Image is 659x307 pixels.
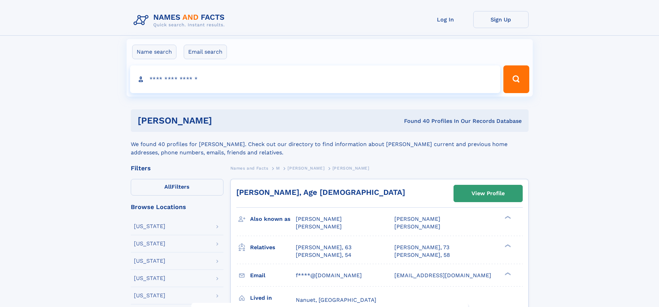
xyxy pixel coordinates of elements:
[276,164,280,172] a: M
[394,216,440,222] span: [PERSON_NAME]
[276,166,280,171] span: M
[503,271,511,276] div: ❯
[236,188,405,197] a: [PERSON_NAME], Age [DEMOGRAPHIC_DATA]
[394,223,440,230] span: [PERSON_NAME]
[250,242,296,253] h3: Relatives
[503,65,529,93] button: Search Button
[250,292,296,304] h3: Lived in
[230,164,268,172] a: Names and Facts
[454,185,522,202] a: View Profile
[131,11,230,30] img: Logo Names and Facts
[134,241,165,246] div: [US_STATE]
[134,276,165,281] div: [US_STATE]
[131,165,223,171] div: Filters
[296,223,342,230] span: [PERSON_NAME]
[418,11,473,28] a: Log In
[164,183,172,190] span: All
[296,251,351,259] a: [PERSON_NAME], 54
[132,45,176,59] label: Name search
[296,216,342,222] span: [PERSON_NAME]
[250,270,296,281] h3: Email
[134,258,165,264] div: [US_STATE]
[134,293,165,298] div: [US_STATE]
[131,179,223,196] label: Filters
[332,166,369,171] span: [PERSON_NAME]
[503,215,511,220] div: ❯
[296,244,351,251] a: [PERSON_NAME], 63
[131,132,529,157] div: We found 40 profiles for [PERSON_NAME]. Check out our directory to find information about [PERSON...
[287,164,324,172] a: [PERSON_NAME]
[138,116,308,125] h1: [PERSON_NAME]
[394,272,491,279] span: [EMAIL_ADDRESS][DOMAIN_NAME]
[287,166,324,171] span: [PERSON_NAME]
[308,117,522,125] div: Found 40 Profiles In Our Records Database
[131,204,223,210] div: Browse Locations
[250,213,296,225] h3: Also known as
[130,65,501,93] input: search input
[473,11,529,28] a: Sign Up
[394,251,450,259] a: [PERSON_NAME], 58
[134,224,165,229] div: [US_STATE]
[472,186,505,201] div: View Profile
[394,244,449,251] a: [PERSON_NAME], 73
[296,297,376,303] span: Nanuet, [GEOGRAPHIC_DATA]
[184,45,227,59] label: Email search
[503,243,511,248] div: ❯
